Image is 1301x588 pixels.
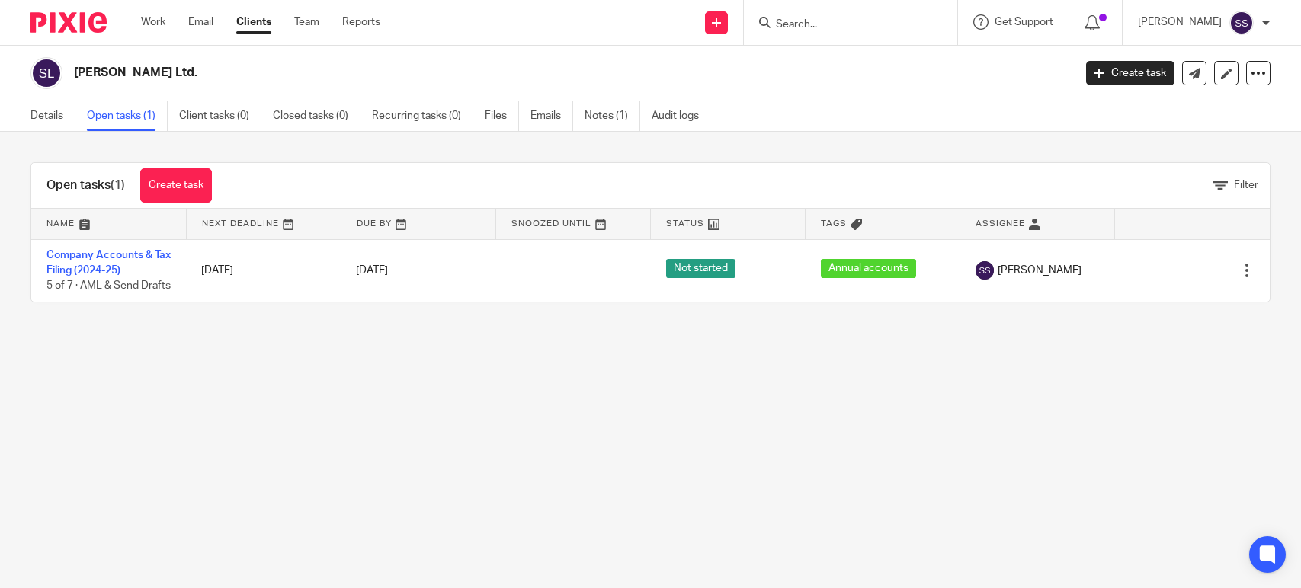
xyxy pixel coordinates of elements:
h1: Open tasks [46,177,125,193]
a: Notes (1) [585,101,640,131]
img: Pixie [30,12,107,33]
a: Emails [530,101,573,131]
a: Work [141,14,165,30]
a: Files [485,101,519,131]
span: [DATE] [356,265,388,276]
p: [PERSON_NAME] [1138,14,1222,30]
a: Create task [140,168,212,203]
a: Create task [1086,61,1174,85]
a: Open tasks (1) [87,101,168,131]
a: Company Accounts & Tax Filing (2024-25) [46,250,171,276]
span: (1) [111,179,125,191]
span: Tags [821,219,847,228]
a: Audit logs [652,101,710,131]
a: Email [188,14,213,30]
span: Annual accounts [821,259,916,278]
img: svg%3E [1229,11,1254,35]
span: Not started [666,259,735,278]
a: Team [294,14,319,30]
a: Closed tasks (0) [273,101,360,131]
img: svg%3E [976,261,994,280]
td: [DATE] [186,239,341,302]
span: Status [666,219,704,228]
a: Clients [236,14,271,30]
h2: [PERSON_NAME] Ltd. [74,65,865,81]
img: svg%3E [30,57,62,89]
input: Search [774,18,912,32]
span: 5 of 7 · AML & Send Drafts [46,280,171,291]
span: Snoozed Until [511,219,591,228]
span: Filter [1234,180,1258,190]
span: Get Support [995,17,1053,27]
a: Client tasks (0) [179,101,261,131]
a: Details [30,101,75,131]
a: Recurring tasks (0) [372,101,473,131]
a: Reports [342,14,380,30]
span: [PERSON_NAME] [998,263,1081,278]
